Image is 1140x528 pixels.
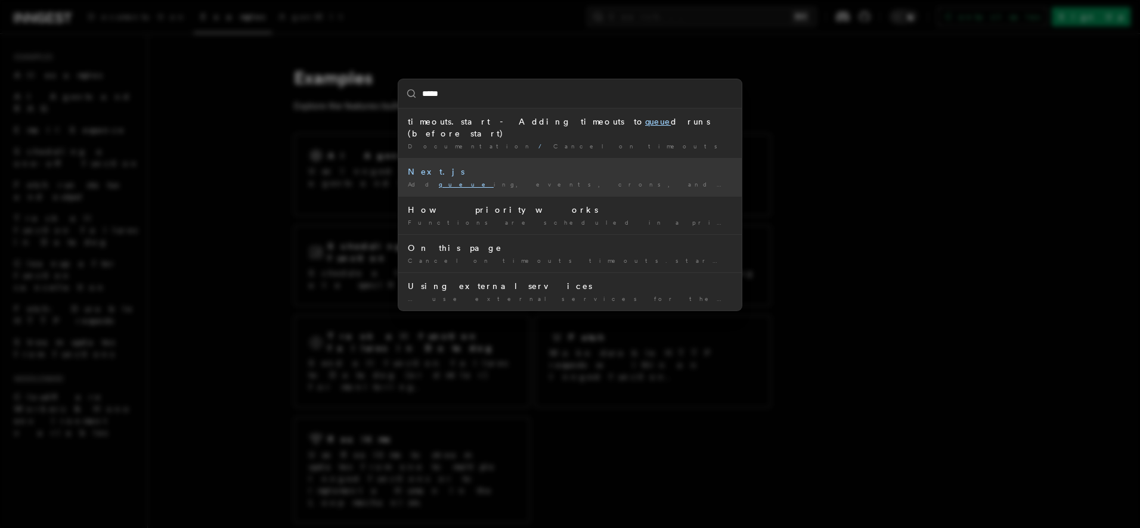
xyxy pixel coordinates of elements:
[408,116,732,139] div: timeouts.start - Adding timeouts to d runs (before start)
[645,117,671,126] mark: queue
[408,180,732,189] div: Add ing, events, crons, and step functions to your Next …
[553,142,724,150] span: Cancel on timeouts
[408,280,732,292] div: Using external services
[408,142,534,150] span: Documentation
[538,142,549,150] span: /
[408,166,732,178] div: Next.js
[408,218,732,227] div: Functions are scheduled in a priority based on the …
[408,242,732,254] div: On this page
[408,294,732,303] div: … use external services for the and state store, and …
[408,204,732,216] div: How priority works
[439,181,494,188] mark: queue
[408,256,732,265] div: Cancel on timeouts timeouts.start - Adding timeouts to d runs …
